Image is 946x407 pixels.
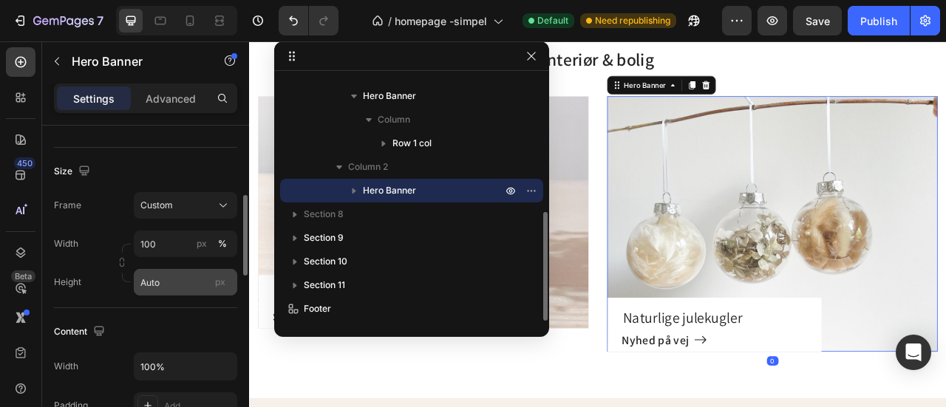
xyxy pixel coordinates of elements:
[54,360,78,373] div: Width
[134,192,237,219] button: Custom
[304,254,347,269] span: Section 10
[363,183,416,198] span: Hero Banner
[218,237,227,250] div: %
[214,235,231,253] button: px
[11,270,35,282] div: Beta
[146,91,196,106] p: Advanced
[73,91,115,106] p: Settings
[806,15,830,27] span: Save
[54,199,81,212] label: Frame
[304,230,344,245] span: Section 9
[134,230,237,257] input: px%
[896,335,931,370] div: Open Intercom Messenger
[595,14,670,27] span: Need republishing
[793,6,842,35] button: Save
[134,269,237,295] input: px
[14,157,35,169] div: 450
[392,136,432,151] span: Row 1 col
[304,301,331,316] span: Footer
[54,322,108,342] div: Content
[348,160,388,174] span: Column 2
[388,13,392,29] span: /
[474,49,533,62] div: Hero Banner
[395,13,487,29] span: homepage -simpel
[249,41,946,407] iframe: Design area
[72,52,197,70] p: Hero Banner
[215,276,225,287] span: px
[197,237,207,250] div: px
[474,365,582,394] a: Nyhed på vej
[6,6,110,35] button: 7
[304,207,344,222] span: Section 8
[54,237,78,250] label: Width
[860,13,897,29] div: Publish
[474,370,559,389] span: Nyhed på vej
[537,14,568,27] span: Default
[304,278,345,293] span: Section 11
[135,353,236,380] input: Auto
[363,89,416,103] span: Hero Banner
[54,162,93,182] div: Size
[140,199,173,212] span: Custom
[474,338,710,365] h3: Naturlige julekugler
[279,6,338,35] div: Undo/Redo
[54,276,81,289] label: Height
[848,6,910,35] button: Publish
[193,235,211,253] button: %
[378,112,410,127] span: Column
[97,12,103,30] p: 7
